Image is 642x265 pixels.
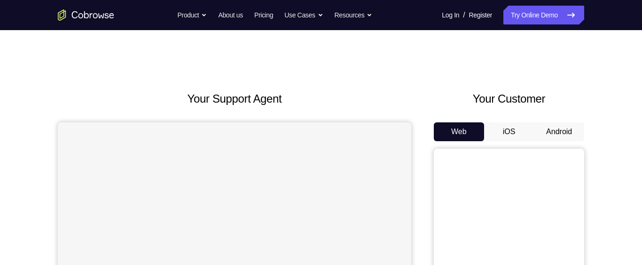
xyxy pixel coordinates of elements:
button: Web [434,122,484,141]
a: Go to the home page [58,9,114,21]
a: About us [218,6,243,24]
button: Android [534,122,584,141]
span: / [463,9,465,21]
button: Use Cases [284,6,323,24]
h2: Your Support Agent [58,90,411,107]
button: Resources [335,6,373,24]
a: Log In [442,6,459,24]
a: Register [469,6,492,24]
button: Product [178,6,207,24]
button: iOS [484,122,534,141]
h2: Your Customer [434,90,584,107]
a: Pricing [254,6,273,24]
a: Try Online Demo [503,6,584,24]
